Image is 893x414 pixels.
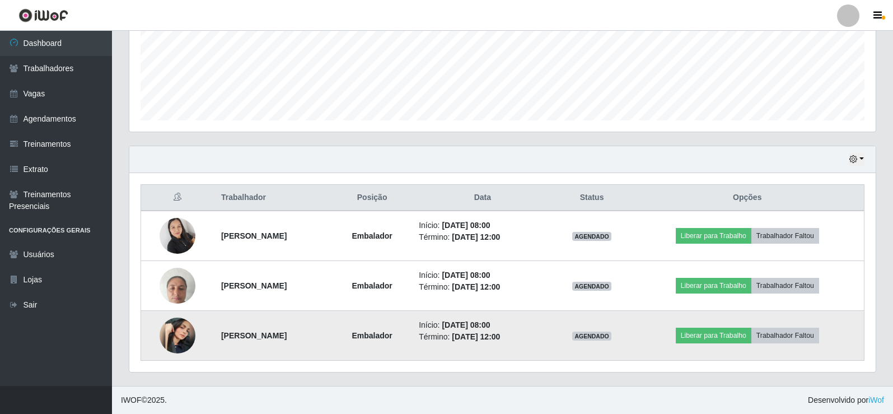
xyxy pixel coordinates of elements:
span: AGENDADO [572,282,611,291]
li: Término: [419,231,546,243]
time: [DATE] 08:00 [442,221,490,230]
button: Trabalhador Faltou [751,328,819,343]
button: Trabalhador Faltou [751,228,819,244]
button: Liberar para Trabalho [676,278,751,294]
time: [DATE] 12:00 [452,332,500,341]
strong: [PERSON_NAME] [221,281,287,290]
li: Início: [419,269,546,281]
img: CoreUI Logo [18,8,68,22]
th: Status [553,185,630,211]
th: Posição [332,185,412,211]
strong: [PERSON_NAME] [221,331,287,340]
span: AGENDADO [572,232,611,241]
span: Desenvolvido por [808,394,884,406]
li: Término: [419,331,546,343]
span: AGENDADO [572,332,611,341]
th: Opções [631,185,864,211]
img: 1746379666747.jpeg [160,318,195,353]
th: Data [412,185,553,211]
button: Liberar para Trabalho [676,228,751,244]
time: [DATE] 12:00 [452,282,500,291]
span: IWOF [121,396,142,404]
th: Trabalhador [214,185,332,211]
time: [DATE] 12:00 [452,232,500,241]
img: 1726585318668.jpeg [160,262,195,310]
li: Início: [419,220,546,231]
button: Liberar para Trabalho [676,328,751,343]
span: © 2025 . [121,394,167,406]
button: Trabalhador Faltou [751,278,819,294]
li: Início: [419,319,546,331]
strong: Embalador [352,331,392,340]
time: [DATE] 08:00 [442,271,490,280]
time: [DATE] 08:00 [442,320,490,329]
strong: Embalador [352,231,392,240]
strong: [PERSON_NAME] [221,231,287,240]
li: Término: [419,281,546,293]
a: iWof [868,396,884,404]
strong: Embalador [352,281,392,290]
img: 1722007663957.jpeg [160,212,195,259]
